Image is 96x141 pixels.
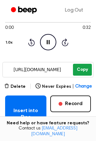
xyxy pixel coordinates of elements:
[31,126,77,137] a: [EMAIL_ADDRESS][DOMAIN_NAME]
[36,83,92,90] button: Never Expires|Change
[50,95,91,112] button: Record
[75,83,92,90] span: Change
[83,25,91,31] span: 0:32
[6,4,43,17] a: Beep
[5,95,46,133] button: Insert into Doc
[72,83,74,90] span: |
[5,37,15,48] button: 1.0x
[4,126,92,137] span: Contact us
[29,83,32,90] span: |
[73,64,92,76] button: Copy
[59,3,90,18] a: Log Out
[5,25,13,31] span: 0:00
[4,83,26,90] button: Delete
